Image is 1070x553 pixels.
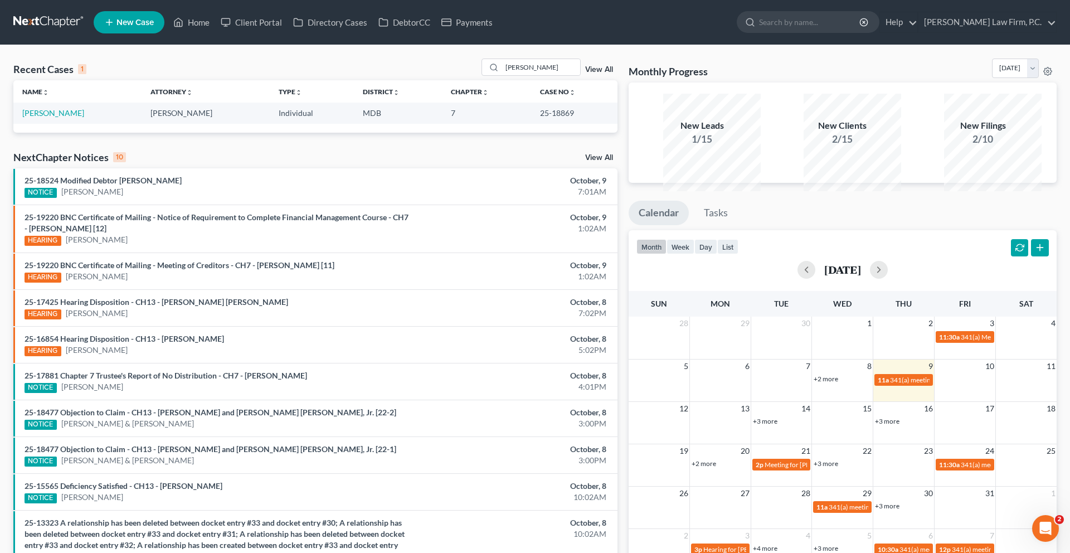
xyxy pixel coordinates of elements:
a: Tasks [694,201,738,225]
button: list [717,239,738,254]
a: Nameunfold_more [22,88,49,96]
span: 7 [989,529,995,542]
a: [PERSON_NAME] & [PERSON_NAME] [61,455,194,466]
div: October, 8 [420,517,606,528]
span: Sat [1019,299,1033,308]
div: 3:00PM [420,455,606,466]
a: 25-17425 Hearing Disposition - CH13 - [PERSON_NAME] [PERSON_NAME] [25,297,288,307]
div: New Leads [663,119,741,132]
a: View All [585,154,613,162]
a: [PERSON_NAME] [61,381,123,392]
a: [PERSON_NAME] & [PERSON_NAME] [61,418,194,429]
td: MDB [354,103,442,123]
a: Help [880,12,917,32]
span: 29 [740,317,751,330]
span: 17 [984,402,995,415]
span: 3 [989,317,995,330]
div: 2/15 [804,132,882,146]
span: 5 [866,529,873,542]
i: unfold_more [569,89,576,96]
td: [PERSON_NAME] [142,103,270,123]
span: 1 [866,317,873,330]
a: Attorneyunfold_more [150,88,193,96]
button: week [667,239,694,254]
span: 28 [800,487,811,500]
div: 5:02PM [420,345,606,356]
div: NOTICE [25,457,57,467]
span: Wed [833,299,852,308]
div: October, 8 [420,297,606,308]
span: 31 [984,487,995,500]
span: 16 [923,402,934,415]
h3: Monthly Progress [629,65,708,78]
span: 9 [927,360,934,373]
input: Search by name... [759,12,861,32]
div: HEARING [25,236,61,246]
span: 25 [1045,444,1057,458]
div: HEARING [25,309,61,319]
input: Search by name... [502,59,580,75]
a: [PERSON_NAME] [66,234,128,245]
div: 10 [113,152,126,162]
a: [PERSON_NAME] [61,492,123,503]
a: DebtorCC [373,12,436,32]
a: 25-17881 Chapter 7 Trustee's Report of No Distribution - CH7 - [PERSON_NAME] [25,371,307,380]
i: unfold_more [186,89,193,96]
div: October, 9 [420,212,606,223]
a: [PERSON_NAME] [22,108,84,118]
div: October, 8 [420,481,606,492]
i: unfold_more [42,89,49,96]
span: 28 [678,317,689,330]
span: 11:30a [939,333,960,341]
div: October, 9 [420,260,606,271]
div: 1 [78,64,86,74]
a: +4 more [753,544,777,552]
div: 1:02AM [420,223,606,234]
a: 25-16854 Hearing Disposition - CH13 - [PERSON_NAME] [25,334,224,343]
i: unfold_more [393,89,400,96]
span: 21 [800,444,811,458]
div: 10:02AM [420,528,606,540]
div: 1/15 [663,132,741,146]
td: 7 [442,103,532,123]
i: unfold_more [295,89,302,96]
div: NOTICE [25,188,57,198]
span: 19 [678,444,689,458]
span: 23 [923,444,934,458]
span: New Case [116,18,154,27]
div: Recent Cases [13,62,86,76]
button: month [636,239,667,254]
a: View All [585,66,613,74]
div: October, 9 [420,175,606,186]
span: Tue [774,299,789,308]
span: Meeting for [PERSON_NAME] [765,460,852,469]
span: 11:30a [939,460,960,469]
a: [PERSON_NAME] [66,345,128,356]
span: 11a [816,503,828,511]
a: Case Nounfold_more [540,88,576,96]
span: Fri [959,299,971,308]
span: 2 [1055,515,1064,524]
span: 341(a) meeting for [PERSON_NAME] [829,503,936,511]
span: 2 [683,529,689,542]
div: HEARING [25,273,61,283]
div: NOTICE [25,420,57,430]
a: +3 more [875,502,899,510]
a: Chapterunfold_more [451,88,489,96]
div: October, 8 [420,370,606,381]
h2: [DATE] [824,264,861,275]
a: [PERSON_NAME] [66,271,128,282]
button: day [694,239,717,254]
a: [PERSON_NAME] Law Firm, P.C. [918,12,1056,32]
span: 24 [984,444,995,458]
a: Client Portal [215,12,288,32]
span: 2p [756,460,763,469]
div: 2/10 [944,132,1022,146]
span: 12 [678,402,689,415]
a: [PERSON_NAME] [66,308,128,319]
span: 30 [923,487,934,500]
a: +3 more [814,544,838,552]
a: 25-18477 Objection to Claim - CH13 - [PERSON_NAME] and [PERSON_NAME] [PERSON_NAME], Jr. [22-1] [25,444,396,454]
i: unfold_more [482,89,489,96]
a: [PERSON_NAME] [61,186,123,197]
